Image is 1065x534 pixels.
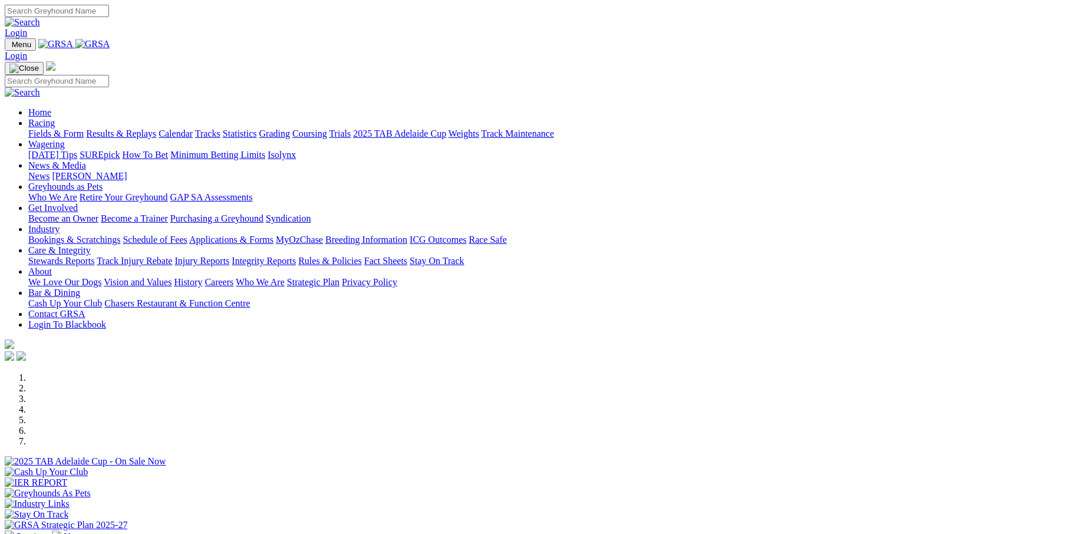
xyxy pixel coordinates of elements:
div: News & Media [28,171,1060,182]
a: Contact GRSA [28,309,85,319]
img: Stay On Track [5,509,68,520]
a: Fact Sheets [364,256,407,266]
a: Race Safe [469,235,506,245]
a: How To Bet [123,150,169,160]
a: Careers [205,277,233,287]
a: Tracks [195,128,220,139]
a: Care & Integrity [28,245,91,255]
a: Applications & Forms [189,235,273,245]
a: SUREpick [80,150,120,160]
img: IER REPORT [5,477,67,488]
a: Who We Are [236,277,285,287]
a: 2025 TAB Adelaide Cup [353,128,446,139]
div: Get Involved [28,213,1060,224]
div: Greyhounds as Pets [28,192,1060,203]
a: Minimum Betting Limits [170,150,265,160]
a: Bookings & Scratchings [28,235,120,245]
a: Stay On Track [410,256,464,266]
a: Results & Replays [86,128,156,139]
a: We Love Our Dogs [28,277,101,287]
a: Syndication [266,213,311,223]
div: Bar & Dining [28,298,1060,309]
a: Login [5,51,27,61]
a: Industry [28,224,60,234]
div: Wagering [28,150,1060,160]
a: Weights [449,128,479,139]
img: GRSA [38,39,73,50]
a: About [28,266,52,276]
a: Who We Are [28,192,77,202]
a: Cash Up Your Club [28,298,102,308]
a: News [28,171,50,181]
div: About [28,277,1060,288]
img: Search [5,87,40,98]
a: MyOzChase [276,235,323,245]
a: [DATE] Tips [28,150,77,160]
a: Coursing [292,128,327,139]
img: Close [9,64,39,73]
a: Rules & Policies [298,256,362,266]
a: Login To Blackbook [28,319,106,329]
img: GRSA Strategic Plan 2025-27 [5,520,127,530]
a: Fields & Form [28,128,84,139]
input: Search [5,75,109,87]
a: History [174,277,202,287]
img: GRSA [75,39,110,50]
a: Wagering [28,139,65,149]
a: Become a Trainer [101,213,168,223]
input: Search [5,5,109,17]
a: Login [5,28,27,38]
a: Isolynx [268,150,296,160]
div: Racing [28,128,1060,139]
a: Racing [28,118,55,128]
a: Integrity Reports [232,256,296,266]
a: News & Media [28,160,86,170]
a: Stewards Reports [28,256,94,266]
img: Greyhounds As Pets [5,488,91,499]
button: Toggle navigation [5,62,44,75]
a: Grading [259,128,290,139]
div: Care & Integrity [28,256,1060,266]
img: Industry Links [5,499,70,509]
a: Calendar [159,128,193,139]
a: Home [28,107,51,117]
a: Injury Reports [174,256,229,266]
img: logo-grsa-white.png [46,61,55,71]
div: Industry [28,235,1060,245]
a: Track Injury Rebate [97,256,172,266]
a: Chasers Restaurant & Function Centre [104,298,250,308]
a: Retire Your Greyhound [80,192,168,202]
a: Get Involved [28,203,78,213]
span: Menu [12,40,31,49]
img: logo-grsa-white.png [5,339,14,349]
a: [PERSON_NAME] [52,171,127,181]
a: Vision and Values [104,277,172,287]
a: Breeding Information [325,235,407,245]
a: Purchasing a Greyhound [170,213,263,223]
a: Strategic Plan [287,277,339,287]
a: Bar & Dining [28,288,80,298]
a: ICG Outcomes [410,235,466,245]
img: Search [5,17,40,28]
button: Toggle navigation [5,38,36,51]
a: Schedule of Fees [123,235,187,245]
a: Trials [329,128,351,139]
a: Greyhounds as Pets [28,182,103,192]
img: Cash Up Your Club [5,467,88,477]
a: GAP SA Assessments [170,192,253,202]
img: 2025 TAB Adelaide Cup - On Sale Now [5,456,166,467]
img: twitter.svg [17,351,26,361]
a: Privacy Policy [342,277,397,287]
a: Become an Owner [28,213,98,223]
img: facebook.svg [5,351,14,361]
a: Statistics [223,128,257,139]
a: Track Maintenance [482,128,554,139]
